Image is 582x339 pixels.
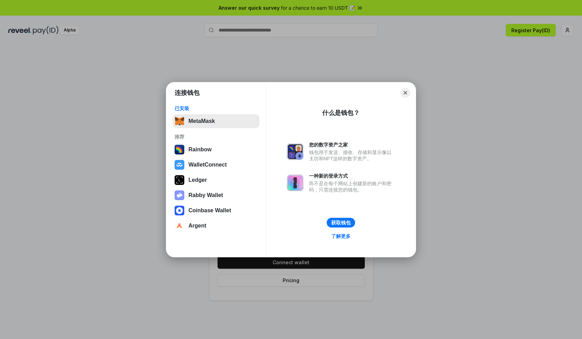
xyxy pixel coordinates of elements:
[188,223,206,229] div: Argent
[287,175,303,191] img: svg+xml,%3Csvg%20xmlns%3D%22http%3A%2F%2Fwww.w3.org%2F2000%2Fsvg%22%20fill%3D%22none%22%20viewBox...
[188,207,231,214] div: Coinbase Wallet
[188,118,215,124] div: MetaMask
[173,114,259,128] button: MetaMask
[175,175,184,185] img: svg+xml,%3Csvg%20xmlns%3D%22http%3A%2F%2Fwww.w3.org%2F2000%2Fsvg%22%20width%3D%2228%22%20height%3...
[331,220,351,226] div: 获取钱包
[173,188,259,202] button: Rabby Wallet
[175,89,200,97] h1: 连接钱包
[287,143,303,160] img: svg+xml,%3Csvg%20xmlns%3D%22http%3A%2F%2Fwww.w3.org%2F2000%2Fsvg%22%20fill%3D%22none%22%20viewBox...
[309,149,395,162] div: 钱包用于发送、接收、存储和显示像以太坊和NFT这样的数字资产。
[173,143,259,157] button: Rainbow
[175,145,184,154] img: svg+xml,%3Csvg%20width%3D%22120%22%20height%3D%22120%22%20viewBox%3D%220%200%20120%20120%22%20fil...
[309,180,395,193] div: 而不是在每个网站上创建新的账户和密码，只需连接您的钱包。
[188,177,207,183] div: Ledger
[188,162,227,168] div: WalletConnect
[327,218,355,228] button: 获取钱包
[175,221,184,231] img: svg+xml,%3Csvg%20width%3D%2228%22%20height%3D%2228%22%20viewBox%3D%220%200%2028%2028%22%20fill%3D...
[309,173,395,179] div: 一种新的登录方式
[175,134,257,140] div: 推荐
[173,173,259,187] button: Ledger
[175,116,184,126] img: svg+xml,%3Csvg%20fill%3D%22none%22%20height%3D%2233%22%20viewBox%3D%220%200%2035%2033%22%20width%...
[175,160,184,170] img: svg+xml,%3Csvg%20width%3D%2228%22%20height%3D%2228%22%20viewBox%3D%220%200%2028%2028%22%20fill%3D...
[309,142,395,148] div: 您的数字资产之家
[173,204,259,217] button: Coinbase Wallet
[331,233,351,239] div: 了解更多
[175,206,184,215] img: svg+xml,%3Csvg%20width%3D%2228%22%20height%3D%2228%22%20viewBox%3D%220%200%2028%2028%22%20fill%3D...
[400,88,410,98] button: Close
[188,146,212,153] div: Rainbow
[173,219,259,233] button: Argent
[188,192,223,198] div: Rabby Wallet
[175,190,184,200] img: svg+xml,%3Csvg%20xmlns%3D%22http%3A%2F%2Fwww.w3.org%2F2000%2Fsvg%22%20fill%3D%22none%22%20viewBox...
[322,109,360,117] div: 什么是钱包？
[327,232,355,241] a: 了解更多
[173,158,259,172] button: WalletConnect
[175,105,257,111] div: 已安装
